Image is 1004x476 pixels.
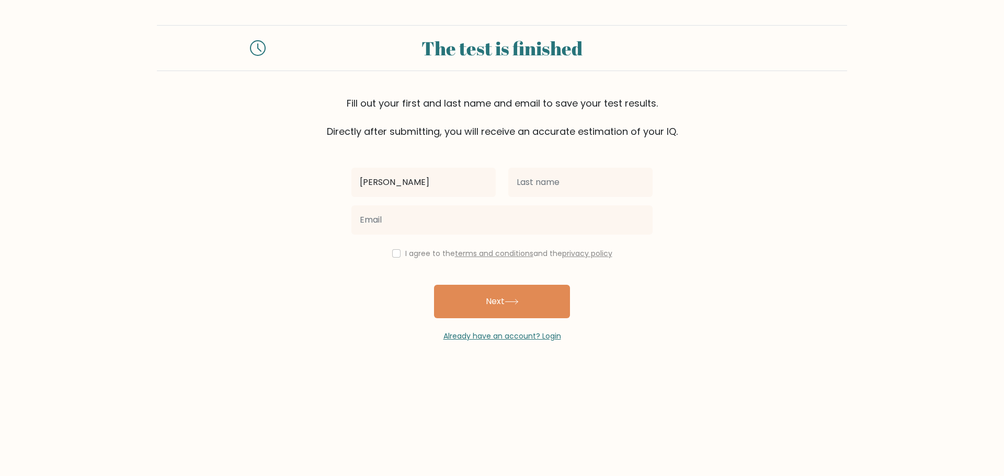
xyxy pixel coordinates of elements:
button: Next [434,285,570,318]
a: terms and conditions [455,248,533,259]
input: Email [351,205,653,235]
input: First name [351,168,496,197]
div: Fill out your first and last name and email to save your test results. Directly after submitting,... [157,96,847,138]
div: The test is finished [278,34,726,62]
label: I agree to the and the [405,248,612,259]
a: privacy policy [562,248,612,259]
a: Already have an account? Login [443,331,561,341]
input: Last name [508,168,653,197]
